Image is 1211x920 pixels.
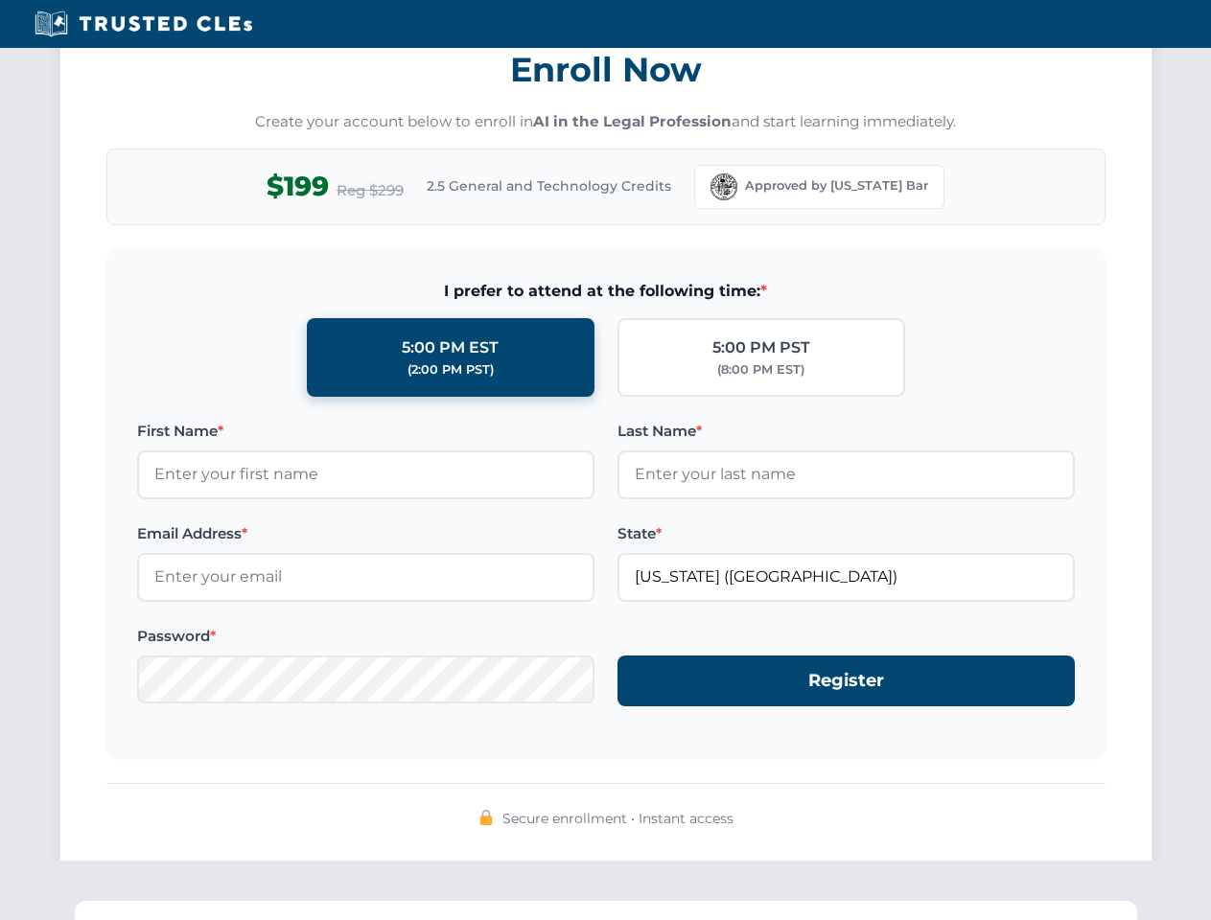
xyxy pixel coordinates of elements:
[106,111,1106,133] p: Create your account below to enroll in and start learning immediately.
[710,173,737,200] img: Florida Bar
[502,808,734,829] span: Secure enrollment • Instant access
[427,175,671,196] span: 2.5 General and Technology Credits
[617,553,1075,601] input: Florida (FL)
[137,522,594,545] label: Email Address
[29,10,258,38] img: Trusted CLEs
[617,420,1075,443] label: Last Name
[137,279,1075,304] span: I prefer to attend at the following time:
[617,450,1075,498] input: Enter your last name
[137,553,594,601] input: Enter your email
[106,39,1106,100] h3: Enroll Now
[478,810,494,825] img: 🔒
[137,420,594,443] label: First Name
[712,335,810,360] div: 5:00 PM PST
[533,112,732,130] strong: AI in the Legal Profession
[137,450,594,498] input: Enter your first name
[402,335,499,360] div: 5:00 PM EST
[617,522,1075,545] label: State
[717,360,804,379] div: (8:00 PM EST)
[408,360,494,379] div: (2:00 PM PST)
[137,625,594,648] label: Password
[745,176,928,195] span: Approved by [US_STATE] Bar
[267,165,329,208] span: $199
[337,179,404,202] span: Reg $299
[617,655,1075,706] button: Register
